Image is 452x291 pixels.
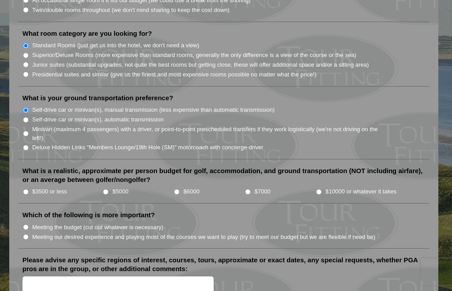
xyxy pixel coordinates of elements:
label: Standard Rooms (just get us into the hotel, we don't need a view) [32,41,200,50]
label: What room category are you looking for? [23,29,152,38]
label: $3500 or less [32,187,67,196]
label: Self-drive car or minivan(s), manual transmission (less expensive than automatic transmission) [32,106,275,114]
label: Please advise any specific regions of interest, courses, tours, approximate or exact dates, any s... [23,256,426,273]
label: What is a realistic, approximate per person budget for golf, accommodation, and ground transporta... [23,166,426,184]
label: Meeting the budget (cut out whatever is necessary) [32,223,163,232]
label: Meeting our desired experience and playing most of the courses we want to play (try to meet our b... [32,233,376,242]
label: Which of the following is more important? [23,211,155,219]
label: $10000 or whatever it takes [325,187,396,196]
label: Deluxe Hidden Links "Members Lounge/19th Hole (SM)" motorcoach with concierge-driver [32,143,264,152]
label: Self-drive car or minivan(s), automatic transmission [32,115,164,124]
label: Twin/double rooms throughout (we don't mind sharing to keep the cost down) [32,6,230,15]
label: Minivan (maximum 4 passengers) with a driver, or point-to-point prescheduled transfers if they wo... [32,125,380,142]
label: What is your ground transportation preference? [23,94,173,102]
label: $7000 [254,187,270,196]
label: Superior/Deluxe Rooms (more expensive than standard rooms, generally the only difference is a vie... [32,51,356,60]
label: Presidential suites and similar (give us the finest and most expensive rooms possible no matter w... [32,70,316,79]
label: Junior suites (substantial upgrades, not quite the best rooms but getting close, these will offer... [32,60,369,69]
label: $5000 [113,187,128,196]
label: $6000 [184,187,200,196]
